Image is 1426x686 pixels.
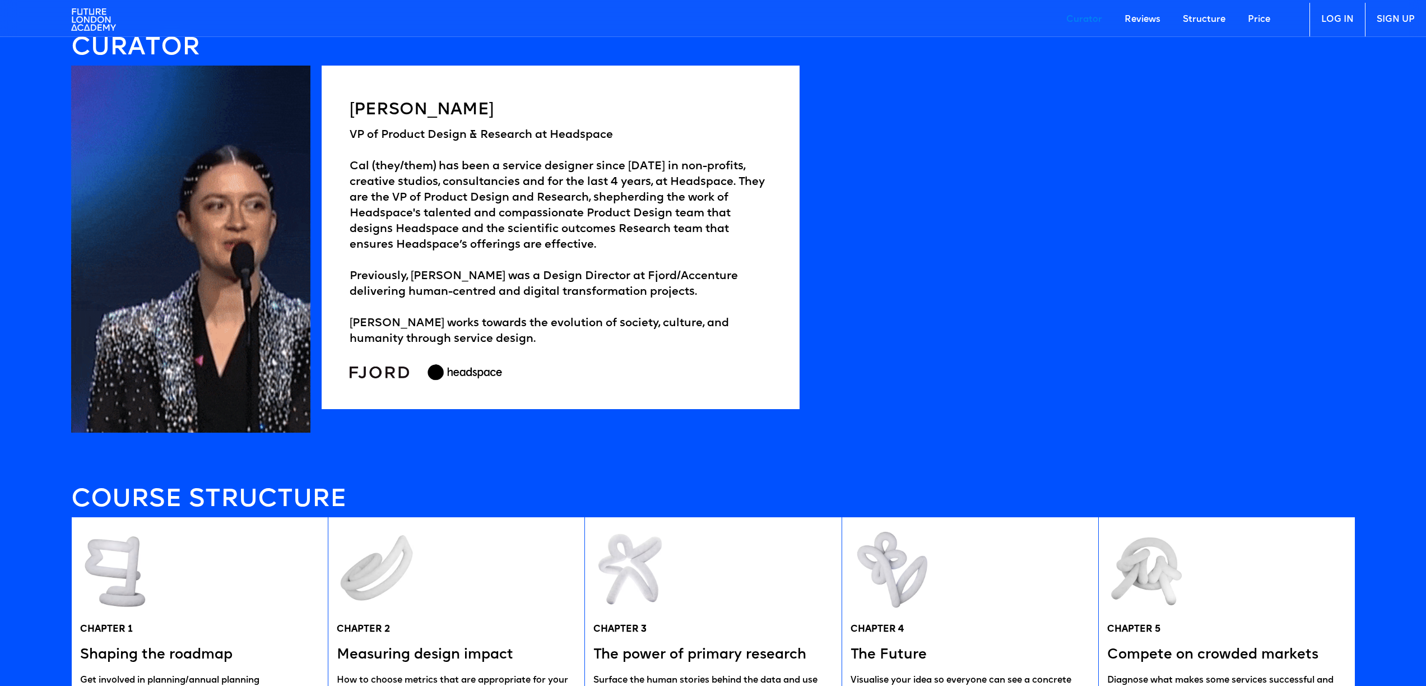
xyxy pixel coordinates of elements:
div: VP of Product Design & Research at Headspace Cal (they/them) has been a service designer since [D... [350,127,772,347]
h5: Shaping the roadmap [80,647,233,664]
a: Structure [1172,3,1237,36]
h5: CHAPTER 1 [80,624,133,636]
a: LOG IN [1309,3,1365,36]
a: Curator [1055,3,1113,36]
a: Price [1237,3,1281,36]
h5: [PERSON_NAME] [350,99,772,122]
a: SIGN UP [1365,3,1426,36]
h5: The power of primary research [593,647,806,664]
h5: Compete on crowded markets [1107,647,1318,664]
h5: CHAPTER 3 [593,624,647,636]
h4: Course STRUCTURE [71,489,1355,512]
a: Reviews [1113,3,1172,36]
h5: CHAPTER 5 [1107,624,1160,636]
h4: CURATOR [71,37,1355,60]
h5: The Future [851,647,927,664]
h5: Measuring design impact [337,647,513,664]
h5: CHAPTER 2 [337,624,390,636]
h5: CHAPTER 4 [851,624,904,636]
